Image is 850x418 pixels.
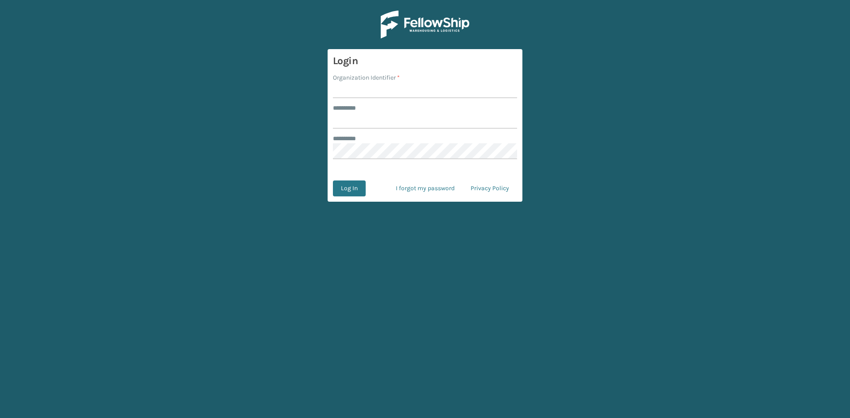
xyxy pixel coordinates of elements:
button: Log In [333,180,366,196]
img: Logo [381,11,469,38]
a: I forgot my password [388,180,463,196]
a: Privacy Policy [463,180,517,196]
label: Organization Identifier [333,73,400,82]
h3: Login [333,54,517,68]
